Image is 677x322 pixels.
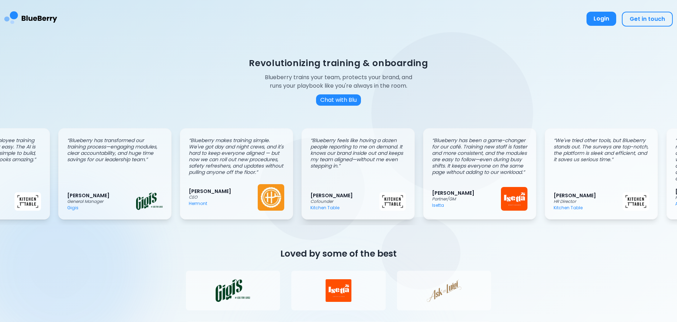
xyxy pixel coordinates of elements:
img: Kitchen Table logo [379,192,406,211]
p: [PERSON_NAME] [67,192,136,199]
p: Gigis [67,205,136,211]
img: Gigis logo [136,193,163,210]
button: Login [586,12,616,26]
p: Kitchen Table [554,205,623,211]
p: “ We've tried other tools, but Blueberry stands out. The surveys are top-notch, the platform is s... [554,137,649,163]
p: General Manager [67,199,136,204]
p: Isetta [432,203,501,208]
img: Hermont logo [258,184,284,211]
p: Partner/GM [432,196,501,202]
img: Kitchen Table logo [623,192,649,211]
button: Get in touch [622,12,673,27]
p: [PERSON_NAME] [310,192,379,199]
p: HR Director [554,199,623,204]
h2: Loved by some of the best [186,248,491,259]
span: Get in touch [630,15,665,23]
p: “ Blueberry has been a game-changer for our café. Training new staff is faster and more consisten... [432,137,527,175]
p: “ Blueberry makes training simple. We've got day and night crews, and it's hard to keep everyone ... [189,137,284,175]
img: Client logo [199,279,267,302]
button: Chat with Blu [316,94,361,106]
p: Cofounder [310,199,379,204]
img: Kitchen Table logo [14,192,41,211]
p: Kitchen Table [310,205,379,211]
h1: Revolutionizing training & onboarding [249,57,428,69]
img: Isetta logo [501,187,527,210]
img: Client logo [410,279,478,302]
p: Blueberry trains your team, protects your brand, and runs your playbook like you're always in the... [259,73,418,90]
img: Client logo [304,279,372,302]
p: [PERSON_NAME] [189,188,258,194]
p: CEO [189,194,258,200]
p: “ Blueberry has transformed our training process—engaging modules, clear accountability, and huge... [67,137,163,163]
p: [PERSON_NAME] [432,190,501,196]
img: BlueBerry Logo [4,6,57,32]
p: “ Blueberry feels like having a dozen people reporting to me on demand. It knows our brand inside... [310,137,406,169]
p: [PERSON_NAME] [554,192,623,199]
p: Hermont [189,201,258,206]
